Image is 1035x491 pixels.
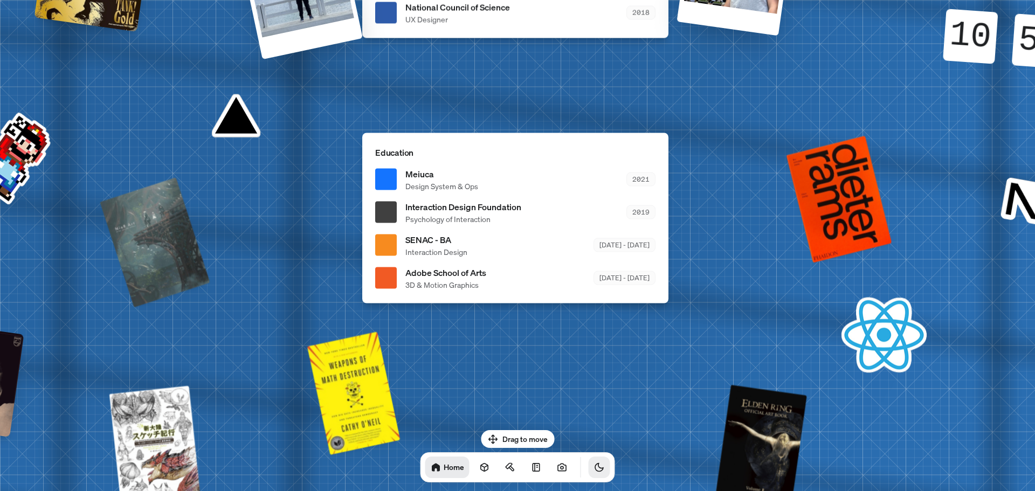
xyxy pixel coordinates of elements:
[626,205,655,219] div: 2019
[626,6,655,19] div: 2018
[405,266,486,279] span: Adobe School of Arts
[594,238,655,252] div: [DATE] - [DATE]
[594,271,655,285] div: [DATE] - [DATE]
[405,213,521,224] span: Psychology of Interaction
[405,1,510,13] span: National Council of Science
[405,233,467,246] span: SENAC - BA
[375,146,655,158] p: Education
[405,279,486,290] span: 3D & Motion Graphics
[405,180,478,191] span: Design System & Ops
[589,457,610,478] button: Toggle Theme
[405,13,510,25] span: UX Designer
[626,172,655,186] div: 2021
[405,167,478,180] span: Meiuca
[405,246,467,257] span: Interaction Design
[444,462,464,472] h1: Home
[405,200,521,213] span: Interaction Design Foundation
[425,457,470,478] a: Home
